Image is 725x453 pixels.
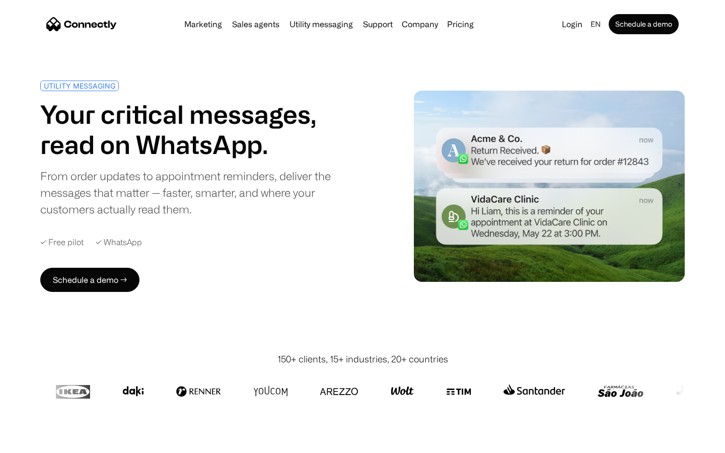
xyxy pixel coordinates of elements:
div: ✓ Free pilot [40,238,84,247]
div: en [587,17,607,31]
a: Schedule a demo → [40,268,139,292]
div: 150+ clients, 15+ industries, 20+ countries [277,352,448,366]
a: Schedule a demo [609,14,679,34]
a: home [46,17,117,32]
div: From order updates to appointment reminders, deliver the messages that matter — faster, smarter, ... [40,168,358,217]
a: Support [359,20,397,28]
div: Company [399,17,441,31]
a: Login [558,17,587,31]
a: Sales agents [228,20,283,28]
div: Company [402,17,438,31]
a: Marketing [180,20,226,28]
aside: Language selected: English [10,434,60,449]
ul: Language list [20,435,60,449]
a: Utility messaging [285,20,357,28]
h1: Your critical messages, read on WhatsApp. [40,99,358,160]
div: ✓ WhatsApp [96,238,142,247]
div: UTILITY MESSAGING [44,82,115,90]
a: Pricing [443,20,478,28]
div: en [591,17,601,31]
